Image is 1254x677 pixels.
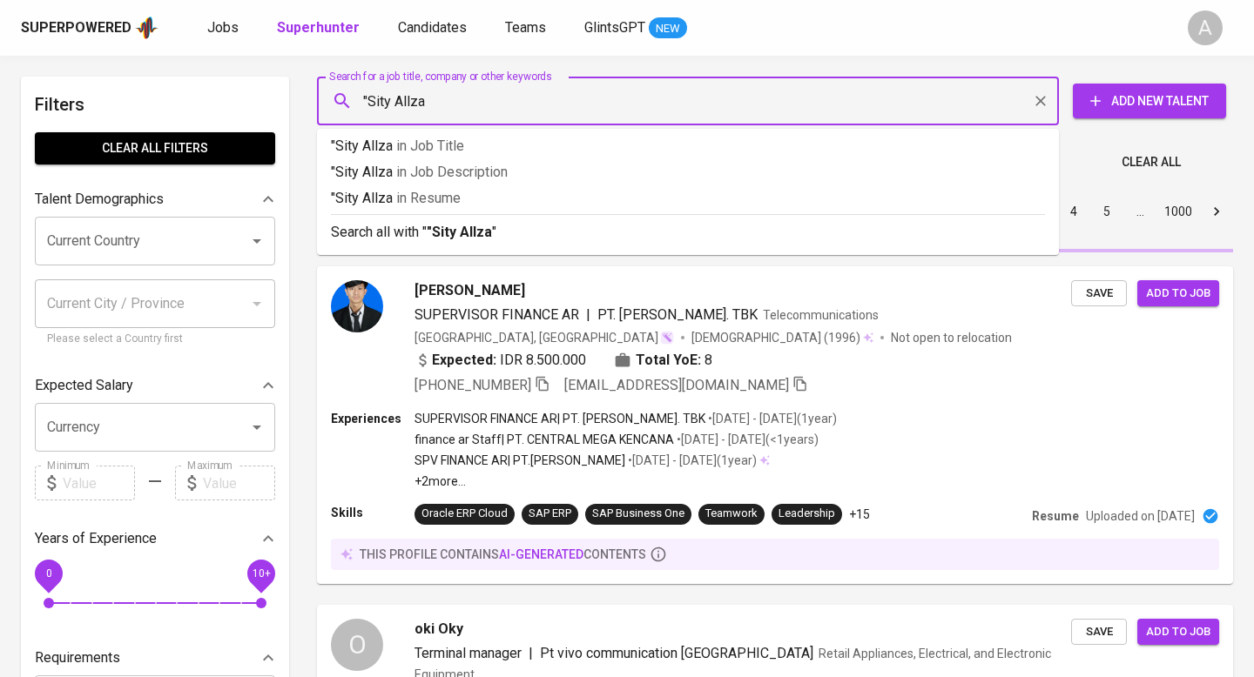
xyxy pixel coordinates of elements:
div: SAP ERP [529,506,571,522]
div: IDR 8.500.000 [415,350,586,371]
a: [PERSON_NAME]SUPERVISOR FINANCE AR|PT. [PERSON_NAME]. TBKTelecommunications[GEOGRAPHIC_DATA], [GE... [317,266,1233,584]
p: Expected Salary [35,375,133,396]
button: Add New Talent [1073,84,1226,118]
span: NEW [649,20,687,37]
p: Skills [331,504,415,521]
b: Total YoE: [636,350,701,371]
span: [PERSON_NAME] [415,280,525,301]
img: 281928351d41bad5ae4f298753f8904d.jpg [331,280,383,332]
span: Teams [505,19,546,36]
span: Clear All filters [49,137,261,159]
span: Pt vivo communication [GEOGRAPHIC_DATA] [540,645,813,661]
div: A [1188,10,1223,45]
p: "Sity Allza [331,188,1045,209]
b: "Sity Allza [427,224,492,240]
p: • [DATE] - [DATE] ( <1 years ) [674,431,819,448]
p: this profile contains contents [360,546,646,563]
div: Leadership [779,506,835,522]
div: Years of Experience [35,521,275,556]
span: Candidates [398,19,467,36]
span: GlintsGPT [584,19,645,36]
div: Expected Salary [35,368,275,403]
span: Add to job [1146,622,1210,642]
span: Jobs [207,19,239,36]
div: (1996) [691,329,873,346]
a: Candidates [398,17,470,39]
button: Go to page 4 [1060,198,1088,225]
button: Add to job [1137,619,1219,646]
span: in Job Title [396,137,464,154]
p: Not open to relocation [891,329,1012,346]
p: finance ar Staff | PT. CENTRAL MEGA KENCANA [415,431,674,448]
b: Expected: [432,350,496,371]
button: Clear All filters [35,132,275,164]
b: Superhunter [277,19,360,36]
span: Save [1080,622,1118,642]
p: "Sity Allza [331,162,1045,183]
span: Telecommunications [763,308,879,322]
div: … [1126,203,1154,220]
span: Terminal manager [415,645,522,661]
p: • [DATE] - [DATE] ( 1 year ) [625,452,757,469]
p: Experiences [331,410,415,427]
p: SUPERVISOR FINANCE AR | PT. [PERSON_NAME]. TBK [415,410,705,427]
img: magic_wand.svg [660,331,674,345]
span: [PHONE_NUMBER] [415,377,531,393]
span: 8 [705,350,712,371]
input: Value [203,466,275,500]
span: 10+ [252,567,270,580]
button: Go to page 1000 [1159,198,1197,225]
p: "Sity Allza [331,136,1045,157]
div: Oracle ERP Cloud [421,506,508,522]
div: SAP Business One [592,506,684,522]
input: Value [63,466,135,500]
p: Requirements [35,647,120,668]
span: Add New Talent [1087,90,1212,112]
a: Superpoweredapp logo [21,15,158,41]
span: [EMAIL_ADDRESS][DOMAIN_NAME] [564,377,789,393]
p: Uploaded on [DATE] [1086,507,1195,525]
p: Talent Demographics [35,189,164,210]
span: in Job Description [396,164,508,180]
div: Superpowered [21,18,131,38]
span: 0 [45,567,51,580]
div: Talent Demographics [35,182,275,217]
span: in Resume [396,190,461,206]
span: SUPERVISOR FINANCE AR [415,306,579,323]
div: O [331,619,383,671]
button: Clear [1028,89,1053,113]
span: | [529,643,533,664]
p: Years of Experience [35,528,157,549]
a: GlintsGPT NEW [584,17,687,39]
button: Go to next page [1203,198,1230,225]
p: • [DATE] - [DATE] ( 1 year ) [705,410,837,427]
span: oki Oky [415,619,463,640]
span: AI-generated [499,547,583,561]
nav: pagination navigation [925,198,1233,225]
span: Save [1080,284,1118,304]
span: | [586,305,590,325]
button: Add to job [1137,280,1219,307]
div: Teamwork [705,506,758,522]
span: [DEMOGRAPHIC_DATA] [691,329,824,346]
span: PT. [PERSON_NAME]. TBK [597,306,758,323]
p: Resume [1032,507,1079,525]
button: Open [245,229,269,253]
p: Search all with " " [331,222,1045,243]
a: Superhunter [277,17,363,39]
a: Teams [505,17,549,39]
span: Clear All [1122,151,1181,173]
button: Go to page 5 [1093,198,1121,225]
button: Save [1071,280,1127,307]
span: Add to job [1146,284,1210,304]
button: Clear All [1115,146,1188,178]
p: Please select a Country first [47,331,263,348]
a: Jobs [207,17,242,39]
img: app logo [135,15,158,41]
button: Open [245,415,269,439]
button: Save [1071,619,1127,646]
div: [GEOGRAPHIC_DATA], [GEOGRAPHIC_DATA] [415,329,674,346]
p: SPV FINANCE AR | PT.[PERSON_NAME] [415,452,625,469]
div: Requirements [35,640,275,675]
p: +15 [849,506,870,523]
